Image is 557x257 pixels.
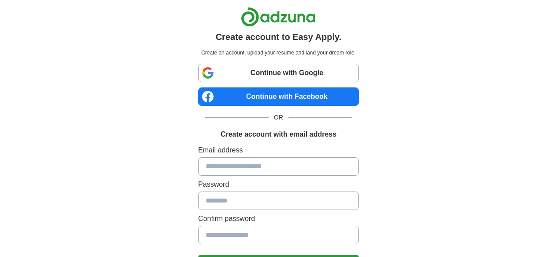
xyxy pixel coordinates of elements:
[269,113,288,122] span: OR
[198,87,359,106] a: Continue with Facebook
[198,145,359,156] label: Email address
[200,49,357,57] p: Create an account, upload your resume and land your dream role.
[198,214,359,224] label: Confirm password
[241,7,316,27] img: Adzuna logo
[216,30,342,43] h1: Create account to Easy Apply.
[221,129,336,140] h1: Create account with email address
[198,64,359,82] a: Continue with Google
[198,179,359,190] label: Password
